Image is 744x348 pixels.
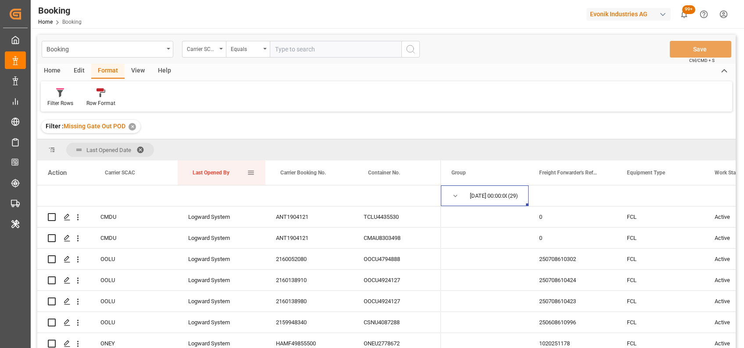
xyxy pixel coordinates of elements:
[265,270,353,290] div: 2160138910
[529,228,616,248] div: 0
[689,57,715,64] span: Ctrl/CMD + S
[37,249,441,270] div: Press SPACE to select this row.
[37,312,441,333] div: Press SPACE to select this row.
[353,291,441,312] div: OOCU4924127
[178,270,265,290] div: Logward System
[265,249,353,269] div: 2160052080
[616,291,704,312] div: FCL
[64,123,125,130] span: Missing Gate Out POD
[265,228,353,248] div: ANT1904121
[90,312,178,333] div: OOLU
[353,270,441,290] div: OOCU4924127
[90,228,178,248] div: CMDU
[587,6,674,22] button: Evonik Industries AG
[46,43,164,54] div: Booking
[529,312,616,333] div: 250608610996
[529,249,616,269] div: 250708610302
[226,41,270,58] button: open menu
[616,249,704,269] div: FCL
[47,99,73,107] div: Filter Rows
[353,207,441,227] div: TCLU4435530
[539,170,598,176] span: Freight Forwarder's Reference No.
[125,64,151,79] div: View
[37,291,441,312] div: Press SPACE to select this row.
[151,64,178,79] div: Help
[193,170,229,176] span: Last Opened By
[353,312,441,333] div: CSNU4087288
[178,228,265,248] div: Logward System
[37,185,441,207] div: Press SPACE to select this row.
[674,4,694,24] button: show 356 new notifications
[529,207,616,227] div: 0
[470,186,507,206] div: [DATE] 00:00:00
[270,41,401,58] input: Type to search
[46,123,64,130] span: Filter :
[265,312,353,333] div: 2159948340
[90,270,178,290] div: OOLU
[90,291,178,312] div: OOLU
[37,270,441,291] div: Press SPACE to select this row.
[105,170,135,176] span: Carrier SCAC
[86,99,115,107] div: Row Format
[48,169,67,177] div: Action
[265,291,353,312] div: 2160138980
[616,270,704,290] div: FCL
[616,228,704,248] div: FCL
[182,41,226,58] button: open menu
[627,170,665,176] span: Equipment Type
[353,228,441,248] div: CMAU8303498
[37,207,441,228] div: Press SPACE to select this row.
[37,228,441,249] div: Press SPACE to select this row.
[368,170,400,176] span: Container No.
[67,64,91,79] div: Edit
[508,186,518,206] span: (29)
[90,249,178,269] div: OOLU
[178,207,265,227] div: Logward System
[451,170,466,176] span: Group
[587,8,671,21] div: Evonik Industries AG
[682,5,695,14] span: 99+
[129,123,136,130] div: ✕
[353,249,441,269] div: OOCU4794888
[694,4,714,24] button: Help Center
[715,170,743,176] span: Work Status
[231,43,261,53] div: Equals
[529,270,616,290] div: 250708610424
[616,207,704,227] div: FCL
[178,312,265,333] div: Logward System
[401,41,420,58] button: search button
[42,41,173,58] button: open menu
[529,291,616,312] div: 250708610423
[178,291,265,312] div: Logward System
[280,170,326,176] span: Carrier Booking No.
[91,64,125,79] div: Format
[86,147,131,153] span: Last Opened Date
[37,64,67,79] div: Home
[670,41,731,58] button: Save
[616,312,704,333] div: FCL
[38,19,53,25] a: Home
[38,4,82,17] div: Booking
[90,207,178,227] div: CMDU
[178,249,265,269] div: Logward System
[187,43,217,53] div: Carrier SCAC
[265,207,353,227] div: ANT1904121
